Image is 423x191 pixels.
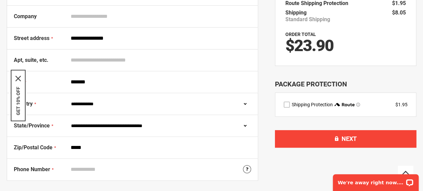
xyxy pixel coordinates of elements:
span: Standard Shipping [285,16,330,23]
span: Zip/Postal Code [14,144,52,151]
span: Next [342,135,357,142]
span: Company [14,13,37,20]
span: $23.90 [285,36,333,55]
span: Learn more [356,103,360,107]
strong: Order Total [285,32,316,37]
span: Street address [14,35,49,41]
div: $1.95 [395,101,408,108]
span: $8.05 [392,9,406,16]
button: Close [15,76,21,81]
iframe: LiveChat chat widget [328,170,423,191]
span: Shipping Protection [292,102,333,107]
span: Shipping [285,9,307,16]
button: Next [275,130,416,148]
span: State/Province [14,122,50,129]
svg: close icon [15,76,21,81]
button: GET 10% OFF [15,87,21,115]
div: Package Protection [275,79,416,89]
span: Phone Number [14,166,50,173]
span: Apt, suite, etc. [14,57,48,63]
div: route shipping protection selector element [284,101,408,108]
